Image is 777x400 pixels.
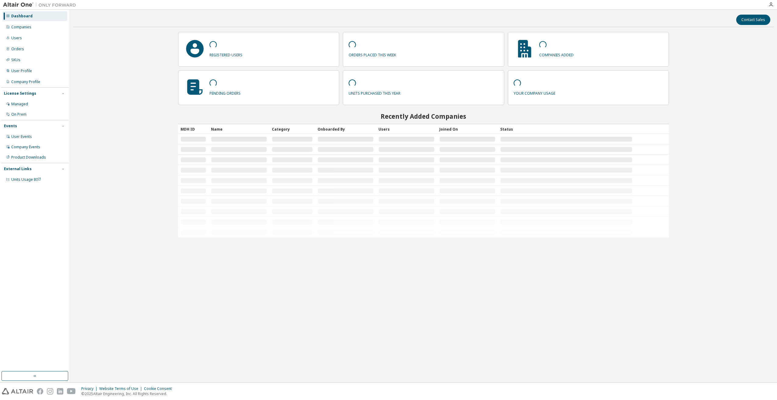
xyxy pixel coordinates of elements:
div: SKUs [11,58,20,62]
img: youtube.svg [67,388,76,395]
div: Website Terms of Use [99,386,144,391]
div: Product Downloads [11,155,46,160]
p: registered users [209,51,242,58]
p: your company usage [514,89,555,96]
p: pending orders [209,89,241,96]
div: Category [272,124,313,134]
div: Cookie Consent [144,386,175,391]
div: Events [4,124,17,128]
div: License Settings [4,91,36,96]
div: Dashboard [11,14,33,19]
div: Orders [11,47,24,51]
div: Company Profile [11,79,40,84]
img: altair_logo.svg [2,388,33,395]
div: On Prem [11,112,26,117]
div: MDH ID [181,124,206,134]
img: instagram.svg [47,388,53,395]
div: User Profile [11,68,32,73]
h2: Recently Added Companies [178,112,669,120]
p: orders placed this week [349,51,396,58]
img: facebook.svg [37,388,43,395]
div: Joined On [439,124,495,134]
p: units purchased this year [349,89,400,96]
img: Altair One [3,2,79,8]
div: Name [211,124,267,134]
img: linkedin.svg [57,388,63,395]
div: Company Events [11,145,40,149]
p: companies added [539,51,574,58]
button: Contact Sales [736,15,770,25]
div: External Links [4,167,32,171]
div: Onboarded By [318,124,374,134]
div: Users [378,124,434,134]
div: Users [11,36,22,40]
div: Status [500,124,632,134]
span: Units Usage BI [11,177,41,182]
div: Companies [11,25,31,30]
p: © 2025 Altair Engineering, Inc. All Rights Reserved. [81,391,175,396]
div: Privacy [81,386,99,391]
div: Managed [11,102,28,107]
div: User Events [11,134,32,139]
